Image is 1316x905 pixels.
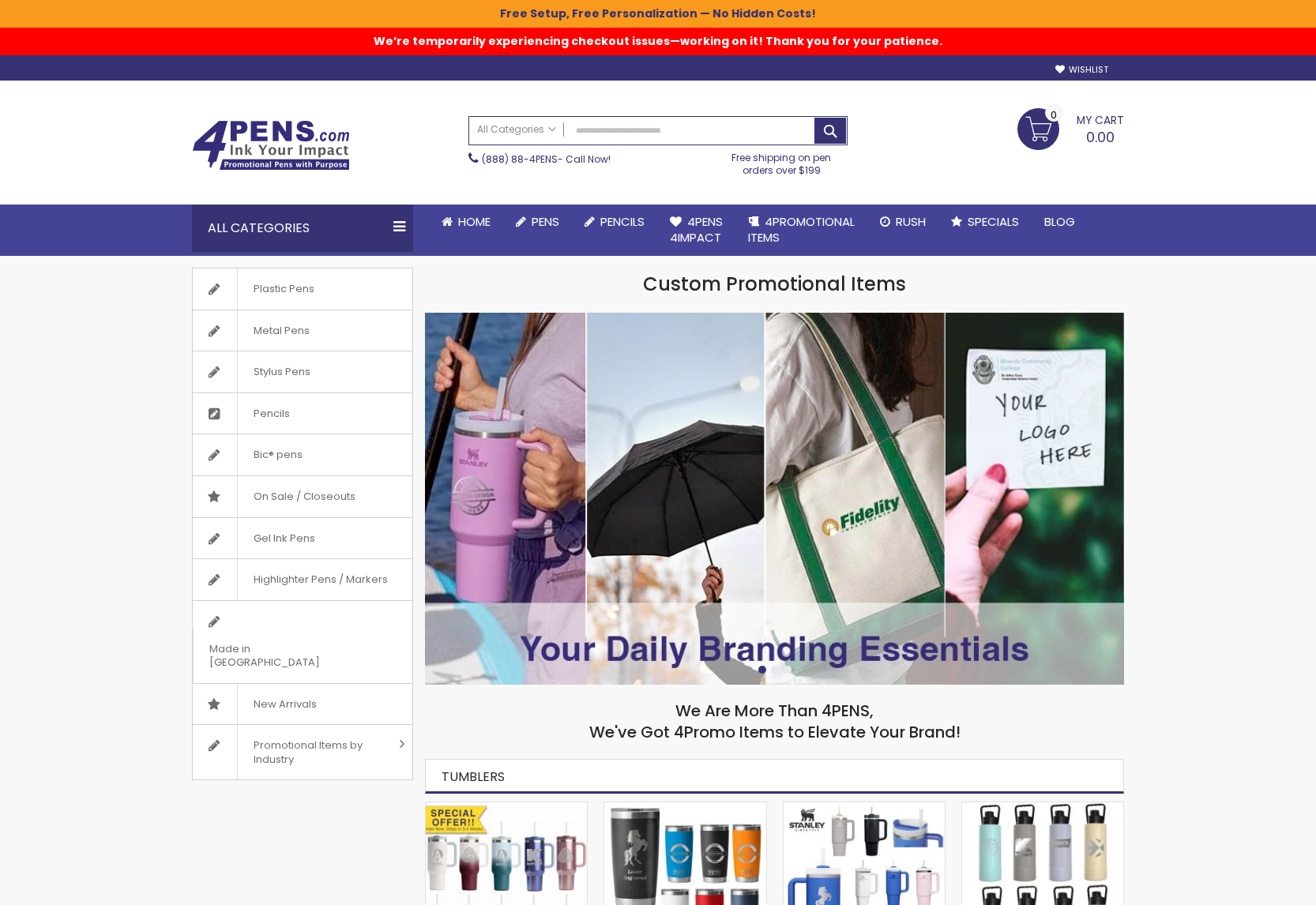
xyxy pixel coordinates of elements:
a: 30 Oz. RTIC® Road Trip Tumbler - Special Pricing [426,802,587,815]
a: Promotional Items by Industry [193,725,412,779]
span: Promotional Items by Industry [237,725,393,779]
img: 4Pens Custom Pens and Promotional Products [192,120,350,171]
span: Metal Pens [237,310,325,351]
a: Stylus Pens [193,351,412,392]
img: / [425,313,1124,685]
a: On Sale / Closeouts [193,476,412,517]
span: New Arrivals [237,684,333,725]
a: Pens [503,205,572,239]
h2: We Are More Than 4PENS, We've Got 4Promo Items to Elevate Your Brand! [425,700,1124,743]
span: We’re temporarily experiencing checkout issues—working on it! Thank you for your patience. [374,25,942,49]
span: 4PROMOTIONAL ITEMS [748,213,855,246]
span: Specials [968,213,1019,230]
a: Specials [938,205,1032,239]
span: Bic® pens [237,434,318,475]
span: Made in [GEOGRAPHIC_DATA] [193,629,373,683]
a: Made in [GEOGRAPHIC_DATA] [193,601,412,683]
a: Blog [1032,205,1088,239]
span: Gel Ink Pens [237,518,331,559]
span: Stylus Pens [237,351,326,392]
span: Pencils [237,393,306,434]
a: Pencils [193,393,412,434]
a: Wishlist [1055,64,1108,76]
a: (888) 88-4PENS [482,152,558,166]
h1: Custom Promotional Items [425,272,1124,297]
a: 4Pens4impact [657,205,735,256]
a: Pencils [572,205,657,239]
span: Blog [1044,213,1075,230]
a: Personalized 30 Oz. Stanley Quencher Straw Tumbler [784,802,945,815]
a: New Arrivals [193,684,412,725]
a: Custom Authentic YETI® 20 Oz. Tumbler [604,802,765,815]
a: Highlighter Pens / Markers [193,559,412,600]
span: All Categories [477,123,556,136]
span: Highlighter Pens / Markers [237,559,404,600]
a: Rush [867,205,938,239]
a: All Categories [469,117,564,143]
span: Pens [532,213,559,230]
span: 0.00 [1086,127,1115,147]
div: Free shipping on pen orders over $199 [716,145,848,177]
a: 0.00 0 [1017,108,1124,148]
span: Rush [896,213,926,230]
a: 4PROMOTIONALITEMS [735,205,867,256]
a: Gel Ink Pens [193,518,412,559]
span: Pencils [600,213,645,230]
span: On Sale / Closeouts [237,476,371,517]
h2: Tumblers [425,759,1124,794]
span: Home [458,213,491,230]
a: Personalized 67 Oz. Hydrapeak Adventure Water Bottle [962,802,1123,815]
a: Home [429,205,503,239]
div: All Categories [192,205,413,252]
a: Bic® pens [193,434,412,475]
span: - Call Now! [482,152,611,166]
span: 0 [1051,107,1057,122]
a: Metal Pens [193,310,412,351]
span: 4Pens 4impact [670,213,723,246]
a: Plastic Pens [193,268,412,310]
span: Plastic Pens [237,268,330,310]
